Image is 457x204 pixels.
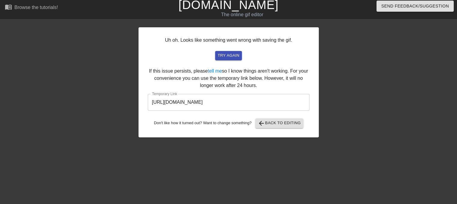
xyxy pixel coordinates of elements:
[255,118,303,128] button: Back to Editing
[258,120,301,127] span: Back to Editing
[381,2,449,10] span: Send Feedback/Suggestion
[148,118,309,128] div: Don't like how it turned out? Want to change something?
[139,27,319,137] div: Uh oh. Looks like something went wrong with saving the gif. If this issue persists, please so I k...
[258,120,265,127] span: arrow_back
[218,52,239,59] span: try again
[155,11,329,18] div: The online gif editor
[208,68,222,73] a: tell me
[148,94,309,111] input: bare
[215,51,242,60] button: try again
[5,3,12,10] span: menu_book
[14,5,58,10] div: Browse the tutorials!
[376,1,454,12] button: Send Feedback/Suggestion
[5,3,58,13] a: Browse the tutorials!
